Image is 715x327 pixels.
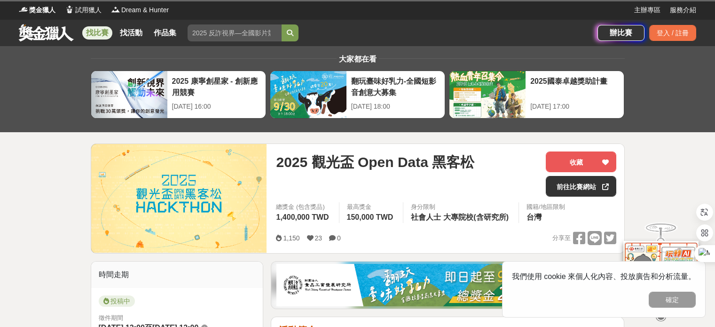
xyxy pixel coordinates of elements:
span: 0 [337,234,341,242]
a: 找活動 [116,26,146,40]
span: 23 [315,234,322,242]
span: 1,400,000 TWD [276,213,329,221]
div: 國籍/地區限制 [526,202,565,212]
span: 大專院校(含研究所) [443,213,509,221]
a: 服務介紹 [670,5,696,15]
a: 辦比賽 [597,25,644,41]
span: 2025 觀光盃 Open Data 黑客松 [276,152,474,173]
span: 台灣 [526,213,542,221]
span: 總獎金 (包含獎品) [276,202,331,212]
span: 徵件期間 [99,314,123,321]
a: 2025 康寧創星家 - 創新應用競賽[DATE] 16:00 [91,71,266,119]
img: Logo [111,5,120,14]
span: 我們使用 cookie 來個人化內容、投放廣告和分析流量。 [512,272,696,280]
div: 翻玩臺味好乳力-全國短影音創意大募集 [351,76,440,97]
div: [DATE] 17:00 [530,102,619,112]
span: 150,000 TWD [347,213,393,221]
a: Logo試用獵人 [65,5,102,15]
span: 分享至 [552,231,571,245]
img: Logo [19,5,28,14]
a: 翻玩臺味好乳力-全國短影音創意大募集[DATE] 18:00 [270,71,445,119]
img: d2146d9a-e6f6-4337-9592-8cefde37ba6b.png [623,234,699,296]
span: Dream & Hunter [121,5,169,15]
span: 獎金獵人 [29,5,55,15]
img: 1c81a89c-c1b3-4fd6-9c6e-7d29d79abef5.jpg [276,264,619,306]
span: 試用獵人 [75,5,102,15]
span: 最高獎金 [347,202,396,212]
div: 時間走期 [91,262,263,288]
div: [DATE] 18:00 [351,102,440,112]
div: 2025 康寧創星家 - 創新應用競賽 [172,76,261,97]
span: 1,150 [283,234,299,242]
img: Cover Image [91,144,267,253]
a: LogoDream & Hunter [111,5,169,15]
div: 登入 / 註冊 [649,25,696,41]
a: 作品集 [150,26,180,40]
a: Logo獎金獵人 [19,5,55,15]
a: 前往比賽網站 [546,176,616,197]
span: 社會人士 [411,213,441,221]
div: [DATE] 16:00 [172,102,261,112]
div: 身分限制 [411,202,511,212]
a: 找比賽 [82,26,112,40]
button: 收藏 [546,152,616,172]
span: 大家都在看 [337,55,379,63]
input: 2025 反詐視界—全國影片競賽 [188,24,282,41]
div: 2025國泰卓越獎助計畫 [530,76,619,97]
button: 確定 [649,292,696,308]
span: 投稿中 [99,295,135,307]
a: 2025國泰卓越獎助計畫[DATE] 17:00 [449,71,624,119]
a: 主辦專區 [634,5,660,15]
img: Logo [65,5,74,14]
